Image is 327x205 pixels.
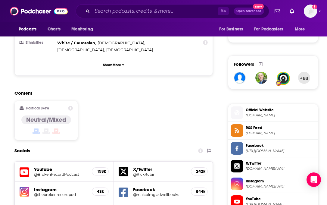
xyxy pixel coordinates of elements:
[304,5,317,18] img: User Profile
[133,166,186,172] h5: X/Twitter
[67,24,101,35] button: open menu
[34,187,87,192] h5: Instagram
[231,178,316,190] a: Instagram[DOMAIN_NAME][URL]
[219,25,243,33] span: For Business
[215,24,251,35] button: open menu
[234,8,264,15] button: Open AdvancedNew
[250,24,292,35] button: open menu
[133,172,186,177] a: @RickRubin
[234,61,254,67] span: Followers
[231,106,316,119] a: Official Website[DOMAIN_NAME]
[307,172,321,187] div: Open Intercom Messenger
[246,184,316,189] span: instagram.com/thebrokenrecordpod
[14,24,44,35] button: open menu
[98,40,144,45] span: [DEMOGRAPHIC_DATA]
[304,5,317,18] button: Show profile menu
[255,72,267,84] img: PodcastEngineer
[196,189,203,194] h5: 844k
[246,113,316,118] span: brokenrecordpodcast.com
[218,7,229,15] span: ⌘ K
[97,189,104,194] h5: 43k
[246,166,316,171] span: twitter.com/RickRubin
[254,25,283,33] span: For Podcasters
[57,46,105,53] span: ,
[246,178,316,184] span: Instagram
[19,25,36,33] span: Podcasts
[246,107,316,113] span: Official Website
[246,149,316,153] span: https://www.facebook.com/malcolmgladwellbooks
[312,5,317,9] svg: Add a profile image
[234,72,246,84] img: northernwish
[103,63,121,67] p: Show More
[287,6,297,16] a: Show notifications dropdown
[57,40,95,45] span: White / Caucasian
[196,169,203,174] h5: 242k
[133,192,186,197] a: @malcolmgladwellbooks
[71,25,93,33] span: Monitoring
[34,172,87,177] a: @BrokenRecordPodcast
[14,90,208,96] h2: Content
[276,80,282,86] img: User Badge Icon
[57,47,104,52] span: [DEMOGRAPHIC_DATA]
[272,6,282,16] a: Show notifications dropdown
[231,160,316,172] a: X/Twitter[DOMAIN_NAME][URL]
[26,116,66,124] h4: Neutral/Mixed
[246,161,316,166] span: X/Twitter
[231,142,316,155] a: Facebook[URL][DOMAIN_NAME]
[20,59,208,71] button: Show More
[246,131,316,135] span: omnycontent.com
[295,25,305,33] span: More
[246,125,316,131] span: RSS Feed
[20,41,55,45] h3: Ethnicities
[304,5,317,18] span: Logged in as VHannley
[57,39,96,46] span: ,
[98,39,145,46] span: ,
[106,47,153,52] span: [DEMOGRAPHIC_DATA]
[97,169,104,174] h5: 153k
[26,106,49,110] h2: Political Skew
[34,166,87,172] h5: Youtube
[291,24,313,35] button: open menu
[277,72,289,84] img: jfpodcasts
[231,124,316,137] a: RSS Feed[DOMAIN_NAME]
[48,25,61,33] span: Charts
[246,196,316,202] span: YouTube
[44,24,64,35] a: Charts
[76,4,269,18] div: Search podcasts, credits, & more...
[14,145,30,156] h2: Socials
[298,72,310,84] button: +68
[236,10,261,13] span: Open Advanced
[20,187,29,197] img: iconImage
[133,187,186,192] h5: Facebook
[92,6,218,16] input: Search podcasts, credits, & more...
[34,192,87,197] a: @thebrokenrecordpod
[259,61,263,67] div: 71
[253,4,264,9] span: New
[246,143,316,148] span: Facebook
[10,5,68,17] img: Podchaser - Follow, Share and Rate Podcasts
